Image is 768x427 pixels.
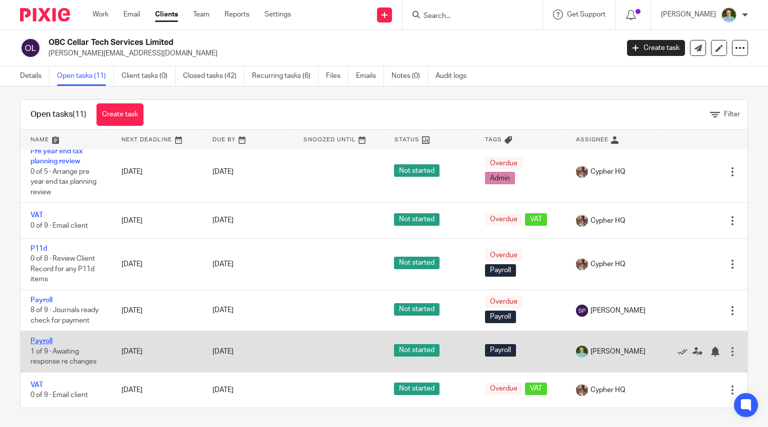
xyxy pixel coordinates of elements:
a: Emails [356,66,384,86]
span: [DATE] [212,387,233,394]
span: Get Support [567,11,605,18]
span: [DATE] [212,307,233,314]
a: Audit logs [435,66,474,86]
span: [PERSON_NAME] [590,347,645,357]
img: U9kDOIcY.jpeg [576,346,588,358]
a: VAT [30,382,43,389]
p: [PERSON_NAME][EMAIL_ADDRESS][DOMAIN_NAME] [48,48,612,58]
a: Email [123,9,140,19]
span: Overdue [485,383,522,395]
span: Tags [485,137,502,142]
a: VAT [30,212,43,219]
a: Closed tasks (42) [183,66,244,86]
span: Payroll [485,311,516,323]
span: Payroll [485,344,516,357]
img: Pixie [20,8,70,21]
span: Not started [394,383,439,395]
span: 0 of 9 · Email client [30,222,88,229]
td: [DATE] [111,372,202,408]
span: 0 of 9 · Email client [30,392,88,399]
img: U9kDOIcY.jpeg [721,7,737,23]
a: Files [326,66,348,86]
span: (11) [72,110,86,118]
img: A9EA1D9F-5CC4-4D49-85F1-B1749FAF3577.jpeg [576,215,588,227]
td: [DATE] [111,141,202,203]
a: Reports [224,9,249,19]
span: Overdue [485,213,522,226]
a: Details [20,66,49,86]
span: 8 of 9 · Journals ready check for payment [30,307,98,325]
a: Create task [627,40,685,56]
td: [DATE] [111,203,202,238]
td: [DATE] [111,331,202,372]
img: svg%3E [20,37,41,58]
span: Admin [485,172,515,184]
span: VAT [525,213,547,226]
a: Create task [96,103,143,126]
span: Status [394,137,419,142]
input: Search [422,12,512,21]
p: [PERSON_NAME] [661,9,716,19]
img: svg%3E [576,305,588,317]
span: VAT [525,383,547,395]
a: Payroll [30,338,52,345]
span: 0 of 5 · Arrange pre year end tax planning review [30,168,96,196]
span: [DATE] [212,168,233,175]
span: Not started [394,164,439,177]
span: Overdue [485,249,522,262]
a: Recurring tasks (6) [252,66,318,86]
span: 0 of 8 · Review Client Record for any P11d items [30,255,95,283]
img: A9EA1D9F-5CC4-4D49-85F1-B1749FAF3577.jpeg [576,384,588,396]
img: A9EA1D9F-5CC4-4D49-85F1-B1749FAF3577.jpeg [576,166,588,178]
span: Snoozed Until [303,137,356,142]
a: Work [92,9,108,19]
span: Overdue [485,296,522,308]
span: 1 of 9 · Awaiting response re changes [30,348,96,366]
a: Notes (0) [391,66,428,86]
span: [DATE] [212,261,233,268]
a: Client tasks (0) [121,66,175,86]
span: [DATE] [212,217,233,224]
a: Mark as done [677,347,692,357]
span: Not started [394,213,439,226]
a: Open tasks (11) [57,66,114,86]
span: [DATE] [212,348,233,355]
span: Payroll [485,264,516,277]
a: P11d [30,245,47,252]
td: [DATE] [111,290,202,331]
span: Not started [394,257,439,269]
span: Not started [394,303,439,316]
span: Cypher HQ [590,167,625,177]
a: Team [193,9,209,19]
img: A9EA1D9F-5CC4-4D49-85F1-B1749FAF3577.jpeg [576,258,588,270]
a: Settings [264,9,291,19]
a: Payroll [30,297,52,304]
h1: Open tasks [30,109,86,120]
a: Clients [155,9,178,19]
span: Overdue [485,157,522,169]
span: Cypher HQ [590,259,625,269]
td: [DATE] [111,238,202,290]
span: Filter [724,111,740,118]
span: Cypher HQ [590,216,625,226]
span: Cypher HQ [590,385,625,395]
h2: OBC Cellar Tech Services Limited [48,37,499,48]
span: [PERSON_NAME] [590,306,645,316]
span: Not started [394,344,439,357]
